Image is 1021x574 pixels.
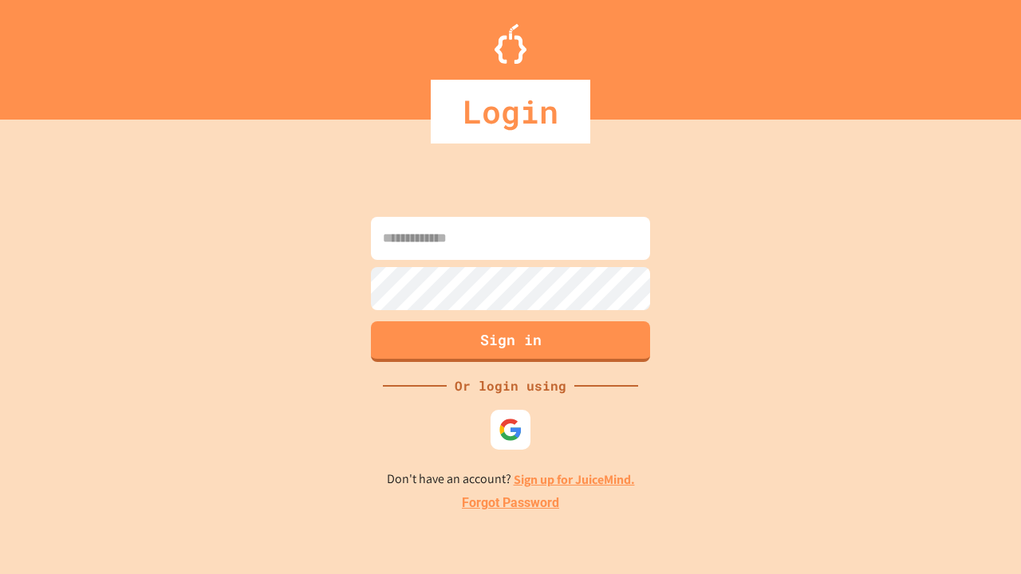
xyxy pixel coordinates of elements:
[447,376,574,395] div: Or login using
[462,493,559,513] a: Forgot Password
[431,80,590,143] div: Login
[514,471,635,488] a: Sign up for JuiceMind.
[371,321,650,362] button: Sign in
[499,418,522,442] img: google-icon.svg
[387,470,635,489] p: Don't have an account?
[495,24,526,64] img: Logo.svg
